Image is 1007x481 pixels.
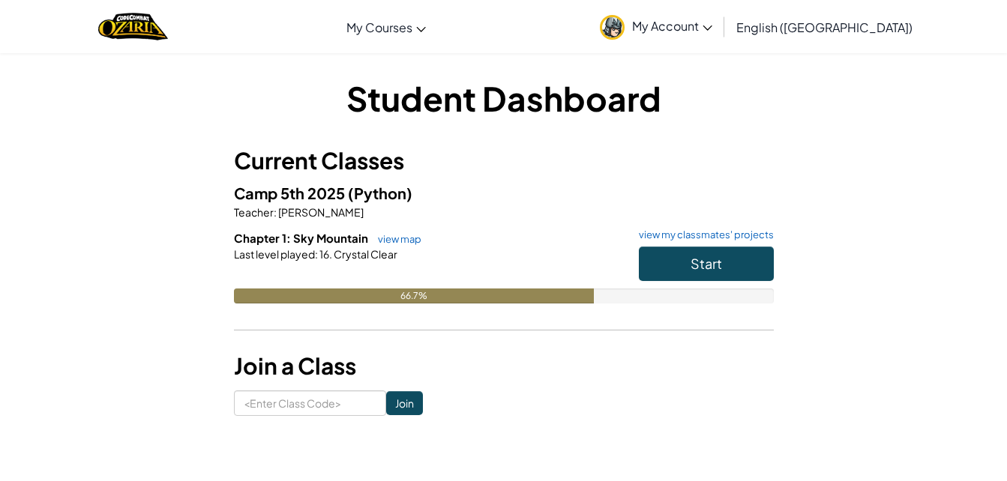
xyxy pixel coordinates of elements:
[346,19,412,35] span: My Courses
[339,7,433,47] a: My Courses
[274,205,277,219] span: :
[632,18,712,34] span: My Account
[234,349,774,383] h3: Join a Class
[234,247,315,261] span: Last level played
[234,184,348,202] span: Camp 5th 2025
[386,391,423,415] input: Join
[736,19,913,35] span: English ([GEOGRAPHIC_DATA])
[348,184,412,202] span: (Python)
[729,7,920,47] a: English ([GEOGRAPHIC_DATA])
[98,11,168,42] img: Home
[315,247,318,261] span: :
[370,233,421,245] a: view map
[234,144,774,178] h3: Current Classes
[234,231,370,245] span: Chapter 1: Sky Mountain
[234,390,386,416] input: <Enter Class Code>
[277,205,364,219] span: [PERSON_NAME]
[234,205,274,219] span: Teacher
[332,247,397,261] span: Crystal Clear
[631,230,774,240] a: view my classmates' projects
[98,11,168,42] a: Ozaria by CodeCombat logo
[639,246,774,281] button: Start
[234,75,774,121] h1: Student Dashboard
[592,3,720,50] a: My Account
[234,288,594,303] div: 66.7%
[600,15,625,40] img: avatar
[691,255,722,272] span: Start
[318,247,332,261] span: 16.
